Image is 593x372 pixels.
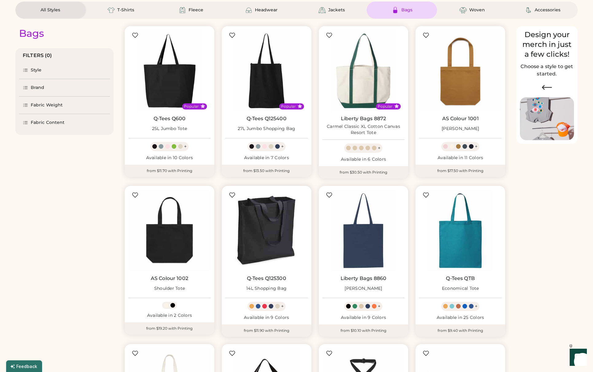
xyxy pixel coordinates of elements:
a: AS Colour 1002 [151,275,188,282]
a: Q-Tees QTB [446,275,475,282]
div: Available in 9 Colors [322,315,405,321]
div: + [475,143,478,150]
div: Shoulder Tote [154,286,185,292]
img: Image of Lisa Congdon Eye Print on T-Shirt and Hat [520,97,574,140]
div: 25L Jumbo Tote [152,126,187,132]
a: Liberty Bags 8872 [341,116,386,122]
img: Q-Tees Q600 25L Jumbo Tote [128,30,211,112]
img: Accessories Icon [525,6,532,14]
div: + [281,303,284,310]
div: Popular [378,104,392,109]
div: + [475,303,478,310]
button: Popular Style [298,104,302,109]
div: from $13.50 with Printing [222,165,311,177]
img: T-Shirts Icon [107,6,115,14]
div: Fleece [189,7,203,13]
img: Q-Tees Q125300 14L Shopping Bag [225,190,308,272]
div: All Styles [41,7,60,13]
div: + [281,143,284,150]
div: FILTERS (0) [23,52,52,59]
div: [PERSON_NAME] [442,126,479,132]
div: [PERSON_NAME] [345,286,382,292]
a: Q-Tees Q125300 [247,275,286,282]
div: from $17.50 with Printing [415,165,505,177]
img: Fleece Icon [179,6,186,14]
div: Popular [281,104,296,109]
img: AS Colour 1002 Shoulder Tote [128,190,211,272]
div: Available in 11 Colors [419,155,501,161]
img: Jackets Icon [318,6,326,14]
div: from $9.40 with Printing [415,324,505,337]
div: Brand [31,85,45,91]
img: AS Colour 1001 Carrie Tote [419,30,501,112]
div: + [184,143,187,150]
img: Bags Icon [392,6,399,14]
div: from $10.10 with Printing [319,324,408,337]
div: + [378,303,380,310]
div: 27L Jumbo Shopping Bag [238,126,295,132]
a: AS Colour 1001 [442,116,479,122]
div: Bags [19,27,44,40]
img: Q-Tees QTB Economical Tote [419,190,501,272]
div: Available in 6 Colors [322,156,405,163]
div: Style [31,67,42,73]
div: from $11.90 with Printing [222,324,311,337]
a: Liberty Bags 8860 [341,275,387,282]
a: Q-Tees Q125400 [247,116,287,122]
button: Popular Style [201,104,205,109]
img: Liberty Bags 8872 Carmel Classic XL Cotton Canvas Resort Tote [322,30,405,112]
iframe: Front Chat [564,344,590,371]
div: Popular [184,104,199,109]
div: from $19.20 with Printing [125,322,214,335]
div: Available in 7 Colors [225,155,308,161]
div: Design your merch in just a few clicks! [520,30,574,59]
div: Available in 10 Colors [128,155,211,161]
div: from $30.50 with Printing [319,166,408,178]
button: Popular Style [394,104,399,109]
div: Available in 2 Colors [128,313,211,319]
div: Available in 25 Colors [419,315,501,321]
div: Available in 9 Colors [225,315,308,321]
div: 14L Shopping Bag [246,286,287,292]
div: Fabric Weight [31,102,63,108]
div: Headwear [255,7,278,13]
div: Woven [469,7,485,13]
img: Liberty Bags 8860 Nicole Tote [322,190,405,272]
div: + [378,145,380,151]
div: from $11.70 with Printing [125,165,214,177]
img: Woven Icon [459,6,467,14]
div: Carmel Classic XL Cotton Canvas Resort Tote [322,124,405,136]
div: Jackets [328,7,345,13]
div: Economical Tote [442,286,479,292]
h2: Choose a style to get started. [520,63,574,78]
div: Fabric Content [31,120,64,126]
div: Bags [401,7,412,13]
img: Q-Tees Q125400 27L Jumbo Shopping Bag [225,30,308,112]
img: Headwear Icon [245,6,252,14]
div: Accessories [535,7,560,13]
div: T-Shirts [117,7,134,13]
a: Q-Tees Q600 [154,116,186,122]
